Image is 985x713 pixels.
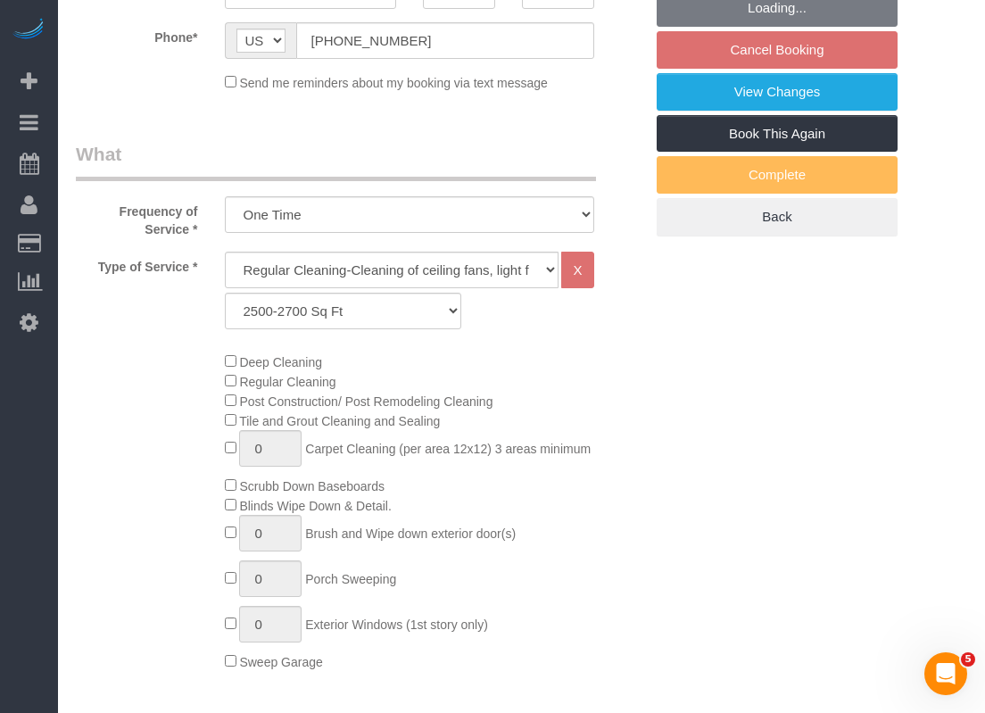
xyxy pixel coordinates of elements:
span: Carpet Cleaning (per area 12x12) 3 areas minimum [305,442,591,456]
a: Back [657,198,898,236]
img: Automaid Logo [11,18,46,43]
span: Send me reminders about my booking via text message [239,76,548,90]
label: Phone* [62,22,211,46]
span: Exterior Windows (1st story only) [305,618,488,632]
label: Frequency of Service * [62,196,211,238]
span: Deep Cleaning [239,355,322,369]
a: View Changes [657,73,898,111]
label: Type of Service * [62,252,211,276]
span: Brush and Wipe down exterior door(s) [305,526,516,541]
span: Tile and Grout Cleaning and Sealing [239,414,440,428]
span: 5 [961,652,975,667]
span: Scrubb Down Baseboards [239,479,385,493]
a: Book This Again [657,115,898,153]
span: Sweep Garage [239,655,322,669]
input: Phone* [296,22,594,59]
legend: What [76,141,596,181]
span: Post Construction/ Post Remodeling Cleaning [239,394,492,409]
iframe: Intercom live chat [924,652,967,695]
span: Blinds Wipe Down & Detail. [239,499,391,513]
span: Regular Cleaning [239,375,335,389]
span: Porch Sweeping [305,572,396,586]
